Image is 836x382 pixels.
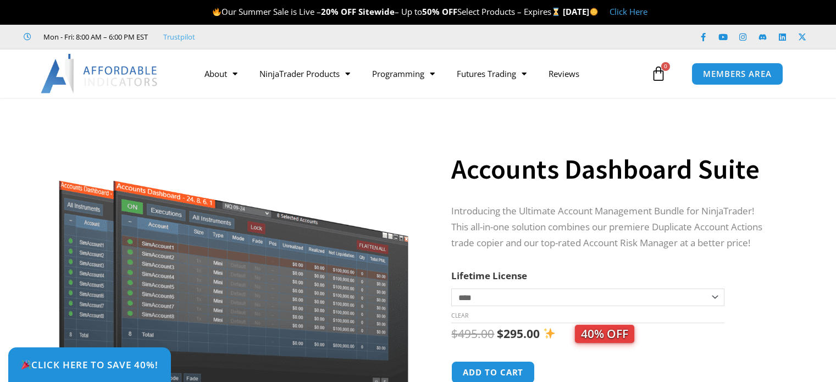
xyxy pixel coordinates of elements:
[422,6,457,17] strong: 50% OFF
[451,269,527,282] label: Lifetime License
[8,347,171,382] a: 🎉Click Here to save 40%!
[41,54,159,93] img: LogoAI | Affordable Indicators – NinjaTrader
[193,61,648,86] nav: Menu
[590,8,598,16] img: 🌞
[358,6,395,17] strong: Sitewide
[661,62,670,71] span: 0
[451,203,772,251] p: Introducing the Ultimate Account Management Bundle for NinjaTrader! This all-in-one solution comb...
[213,8,221,16] img: 🔥
[21,360,158,369] span: Click Here to save 40%!
[703,70,772,78] span: MEMBERS AREA
[212,6,563,17] span: Our Summer Sale is Live – – Up to Select Products – Expires
[451,150,772,189] h1: Accounts Dashboard Suite
[451,326,458,341] span: $
[163,30,195,43] a: Trustpilot
[451,312,468,319] a: Clear options
[451,326,494,341] bdi: 495.00
[563,6,599,17] strong: [DATE]
[497,326,540,341] bdi: 295.00
[193,61,248,86] a: About
[248,61,361,86] a: NinjaTrader Products
[552,8,560,16] img: ⌛
[544,328,555,339] img: ✨
[497,326,503,341] span: $
[446,61,538,86] a: Futures Trading
[691,63,783,85] a: MEMBERS AREA
[538,61,590,86] a: Reviews
[41,30,148,43] span: Mon - Fri: 8:00 AM – 6:00 PM EST
[575,325,634,343] span: 40% OFF
[21,360,31,369] img: 🎉
[361,61,446,86] a: Programming
[321,6,356,17] strong: 20% OFF
[610,6,647,17] a: Click Here
[634,58,683,90] a: 0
